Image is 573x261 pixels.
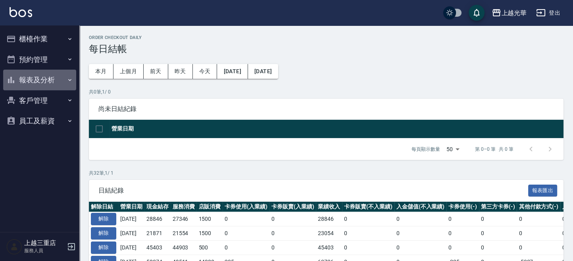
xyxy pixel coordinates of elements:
[479,240,517,255] td: 0
[394,226,447,241] td: 0
[528,185,558,197] button: 報表匯出
[316,202,342,212] th: 業績收入
[446,212,479,226] td: 0
[316,226,342,241] td: 23054
[171,202,197,212] th: 服務消費
[118,226,144,241] td: [DATE]
[479,202,517,212] th: 第三方卡券(-)
[223,212,269,226] td: 0
[89,88,563,95] p: 共 0 筆, 1 / 0
[91,227,116,240] button: 解除
[193,64,217,79] button: 今天
[342,240,394,255] td: 0
[394,240,447,255] td: 0
[223,202,269,212] th: 卡券使用(入業績)
[248,64,278,79] button: [DATE]
[196,240,223,255] td: 500
[196,226,223,241] td: 1500
[196,202,223,212] th: 店販消費
[171,240,197,255] td: 44903
[517,240,560,255] td: 0
[501,8,527,18] div: 上越光華
[443,138,462,160] div: 50
[144,64,168,79] button: 前天
[89,64,113,79] button: 本月
[98,187,528,195] span: 日結紀錄
[171,212,197,226] td: 27346
[223,226,269,241] td: 0
[113,64,144,79] button: 上個月
[533,6,563,20] button: 登出
[342,212,394,226] td: 0
[24,247,65,254] p: 服務人員
[411,146,440,153] p: 每頁顯示數量
[89,35,563,40] h2: Order checkout daily
[223,240,269,255] td: 0
[517,202,560,212] th: 其他付款方式(-)
[89,202,118,212] th: 解除日結
[517,212,560,226] td: 0
[118,202,144,212] th: 營業日期
[144,202,171,212] th: 現金結存
[316,212,342,226] td: 28846
[89,169,563,177] p: 共 32 筆, 1 / 1
[394,212,447,226] td: 0
[144,212,171,226] td: 28846
[269,212,316,226] td: 0
[89,43,563,55] h3: 每日結帳
[91,213,116,225] button: 解除
[3,111,76,131] button: 員工及薪資
[3,90,76,111] button: 客戶管理
[488,5,530,21] button: 上越光華
[316,240,342,255] td: 45403
[217,64,248,79] button: [DATE]
[475,146,513,153] p: 第 0–0 筆 共 0 筆
[10,7,32,17] img: Logo
[91,242,116,254] button: 解除
[479,226,517,241] td: 0
[479,212,517,226] td: 0
[394,202,447,212] th: 入金儲值(不入業績)
[171,226,197,241] td: 21554
[269,240,316,255] td: 0
[6,239,22,255] img: Person
[118,240,144,255] td: [DATE]
[110,120,563,138] th: 營業日期
[196,212,223,226] td: 1500
[144,240,171,255] td: 45403
[342,202,394,212] th: 卡券販賣(不入業績)
[3,70,76,90] button: 報表及分析
[3,49,76,70] button: 預約管理
[446,226,479,241] td: 0
[469,5,485,21] button: save
[528,186,558,194] a: 報表匯出
[144,226,171,241] td: 21871
[446,240,479,255] td: 0
[269,226,316,241] td: 0
[517,226,560,241] td: 0
[98,105,554,113] span: 尚未日結紀錄
[168,64,193,79] button: 昨天
[446,202,479,212] th: 卡券使用(-)
[3,29,76,49] button: 櫃檯作業
[342,226,394,241] td: 0
[269,202,316,212] th: 卡券販賣(入業績)
[118,212,144,226] td: [DATE]
[24,239,65,247] h5: 上越三重店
